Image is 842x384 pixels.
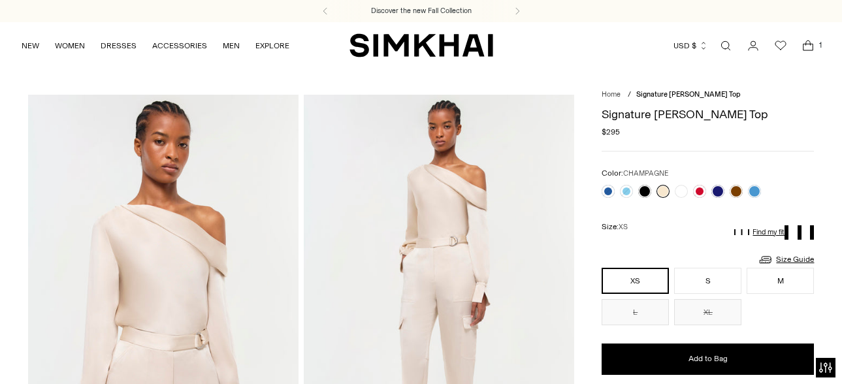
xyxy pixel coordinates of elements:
[349,33,493,58] a: SIMKHAI
[619,223,628,231] span: XS
[602,90,621,99] a: Home
[758,251,814,268] a: Size Guide
[795,33,821,59] a: Open cart modal
[628,89,631,101] div: /
[152,31,207,60] a: ACCESSORIES
[602,221,628,233] label: Size:
[713,33,739,59] a: Open search modal
[55,31,85,60] a: WOMEN
[740,33,766,59] a: Go to the account page
[747,268,814,294] button: M
[602,89,814,101] nav: breadcrumbs
[674,299,741,325] button: XL
[602,299,669,325] button: L
[22,31,39,60] a: NEW
[688,353,728,364] span: Add to Bag
[602,108,814,120] h1: Signature [PERSON_NAME] Top
[223,31,240,60] a: MEN
[768,33,794,59] a: Wishlist
[674,268,741,294] button: S
[673,31,708,60] button: USD $
[602,268,669,294] button: XS
[602,126,620,138] span: $295
[602,167,668,180] label: Color:
[255,31,289,60] a: EXPLORE
[636,90,741,99] span: Signature [PERSON_NAME] Top
[623,169,668,178] span: CHAMPAGNE
[815,39,826,51] span: 1
[602,344,814,375] button: Add to Bag
[101,31,137,60] a: DRESSES
[371,6,472,16] a: Discover the new Fall Collection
